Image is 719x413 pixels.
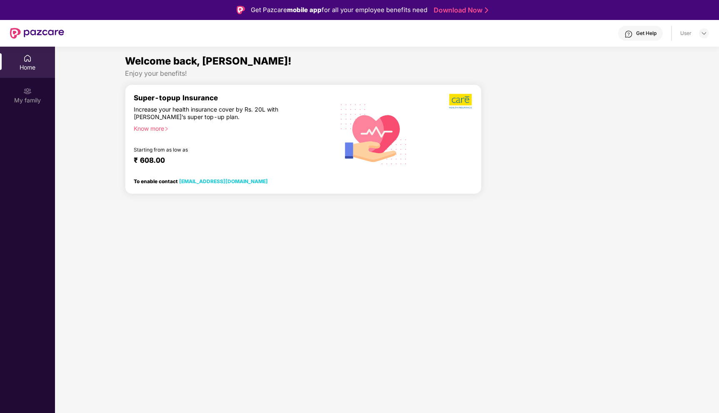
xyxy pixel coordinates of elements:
[125,69,649,78] div: Enjoy your benefits!
[23,87,32,95] img: svg+xml;base64,PHN2ZyB3aWR0aD0iMjAiIGhlaWdodD0iMjAiIHZpZXdCb3g9IjAgMCAyMCAyMCIgZmlsbD0ibm9uZSIgeG...
[23,54,32,62] img: svg+xml;base64,PHN2ZyBpZD0iSG9tZSIgeG1sbnM9Imh0dHA6Ly93d3cudzMub3JnLzIwMDAvc3ZnIiB3aWR0aD0iMjAiIG...
[287,6,322,14] strong: mobile app
[10,28,64,39] img: New Pazcare Logo
[134,125,327,131] div: Know more
[701,30,707,37] img: svg+xml;base64,PHN2ZyBpZD0iRHJvcGRvd24tMzJ4MzIiIHhtbG5zPSJodHRwOi8vd3d3LnczLm9yZy8yMDAwL3N2ZyIgd2...
[636,30,657,37] div: Get Help
[624,30,633,38] img: svg+xml;base64,PHN2ZyBpZD0iSGVscC0zMngzMiIgeG1sbnM9Imh0dHA6Ly93d3cudzMub3JnLzIwMDAvc3ZnIiB3aWR0aD...
[680,30,692,37] div: User
[179,178,268,184] a: [EMAIL_ADDRESS][DOMAIN_NAME]
[485,6,488,15] img: Stroke
[434,6,486,15] a: Download Now
[134,106,296,121] div: Increase your health insurance cover by Rs. 20L with [PERSON_NAME]’s super top-up plan.
[449,93,473,109] img: b5dec4f62d2307b9de63beb79f102df3.png
[251,5,427,15] div: Get Pazcare for all your employee benefits need
[164,127,169,131] span: right
[134,156,323,166] div: ₹ 608.00
[125,55,292,67] span: Welcome back, [PERSON_NAME]!
[237,6,245,14] img: Logo
[134,147,296,152] div: Starting from as low as
[134,178,268,184] div: To enable contact
[134,93,332,102] div: Super-topup Insurance
[334,93,414,174] img: svg+xml;base64,PHN2ZyB4bWxucz0iaHR0cDovL3d3dy53My5vcmcvMjAwMC9zdmciIHhtbG5zOnhsaW5rPSJodHRwOi8vd3...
